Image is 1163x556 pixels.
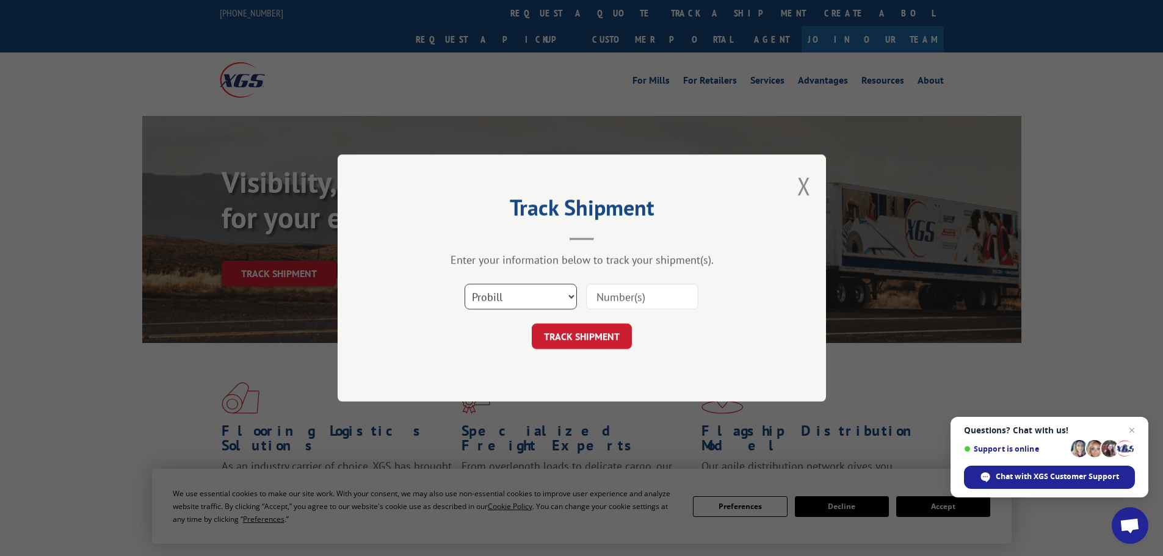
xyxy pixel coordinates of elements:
[399,199,765,222] h2: Track Shipment
[996,471,1119,482] span: Chat with XGS Customer Support
[964,425,1135,435] span: Questions? Chat with us!
[532,323,632,349] button: TRACK SHIPMENT
[964,466,1135,489] div: Chat with XGS Customer Support
[797,170,811,202] button: Close modal
[964,444,1067,453] span: Support is online
[399,253,765,267] div: Enter your information below to track your shipment(s).
[586,284,698,309] input: Number(s)
[1125,423,1139,438] span: Close chat
[1112,507,1148,544] div: Open chat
